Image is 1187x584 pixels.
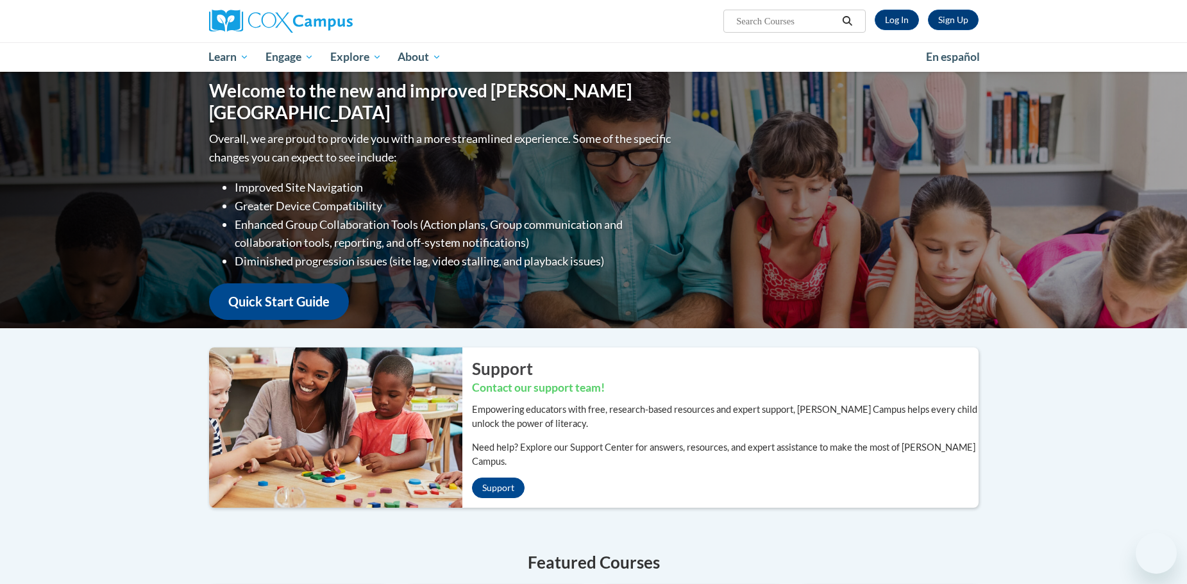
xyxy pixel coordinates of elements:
[398,49,441,65] span: About
[735,13,838,29] input: Search Courses
[209,550,979,575] h4: Featured Courses
[472,478,525,498] a: Support
[209,10,453,33] a: Cox Campus
[838,13,857,29] button: Search
[235,252,674,271] li: Diminished progression issues (site lag, video stalling, and playback issues)
[928,10,979,30] a: Register
[209,10,353,33] img: Cox Campus
[472,357,979,380] h2: Support
[918,44,988,71] a: En español
[472,403,979,431] p: Empowering educators with free, research-based resources and expert support, [PERSON_NAME] Campus...
[322,42,390,72] a: Explore
[472,380,979,396] h3: Contact our support team!
[926,50,980,63] span: En español
[235,178,674,197] li: Improved Site Navigation
[201,42,258,72] a: Learn
[190,42,998,72] div: Main menu
[208,49,249,65] span: Learn
[472,440,979,469] p: Need help? Explore our Support Center for answers, resources, and expert assistance to make the m...
[265,49,314,65] span: Engage
[1136,533,1177,574] iframe: Button to launch messaging window
[389,42,450,72] a: About
[235,197,674,215] li: Greater Device Compatibility
[209,283,349,320] a: Quick Start Guide
[257,42,322,72] a: Engage
[209,80,674,123] h1: Welcome to the new and improved [PERSON_NAME][GEOGRAPHIC_DATA]
[209,129,674,167] p: Overall, we are proud to provide you with a more streamlined experience. Some of the specific cha...
[330,49,382,65] span: Explore
[235,215,674,253] li: Enhanced Group Collaboration Tools (Action plans, Group communication and collaboration tools, re...
[199,347,462,508] img: ...
[875,10,919,30] a: Log In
